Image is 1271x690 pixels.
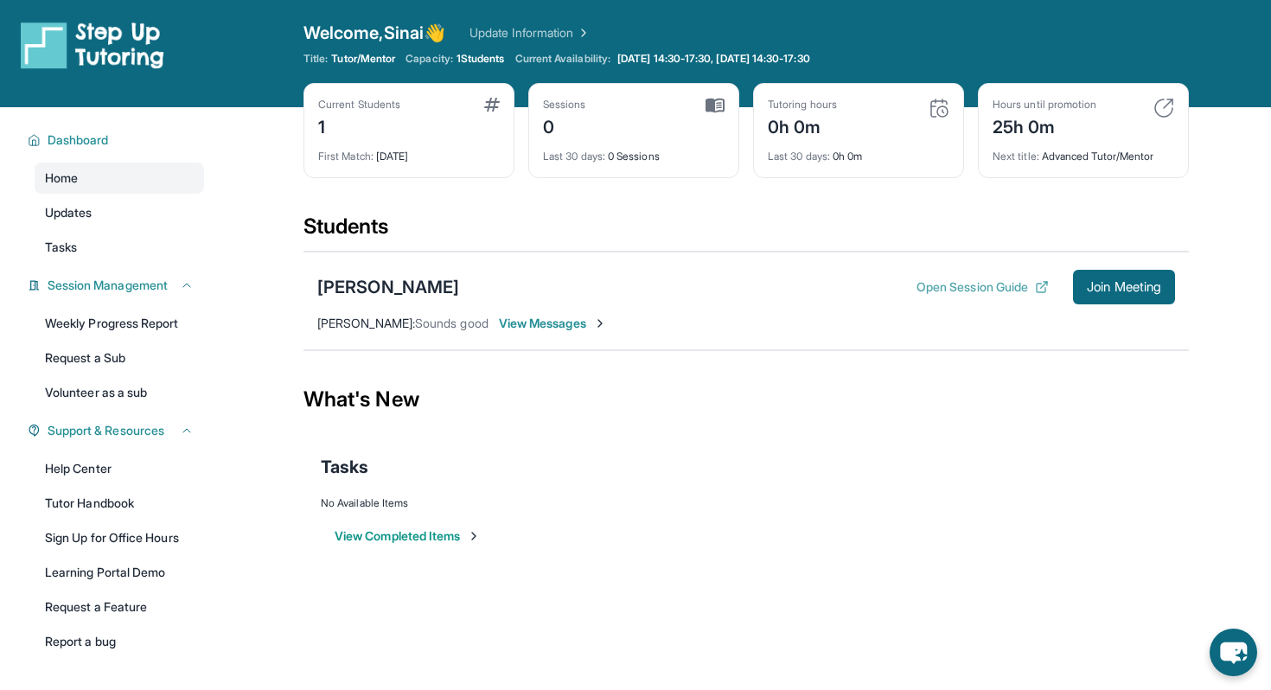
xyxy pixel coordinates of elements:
[35,453,204,484] a: Help Center
[317,316,415,330] span: [PERSON_NAME] :
[593,316,607,330] img: Chevron-Right
[331,52,395,66] span: Tutor/Mentor
[993,98,1096,112] div: Hours until promotion
[768,98,837,112] div: Tutoring hours
[706,98,725,113] img: card
[48,422,164,439] span: Support & Resources
[48,277,168,294] span: Session Management
[515,52,610,66] span: Current Availability:
[35,522,204,553] a: Sign Up for Office Hours
[35,488,204,519] a: Tutor Handbook
[993,150,1039,163] span: Next title :
[317,275,459,299] div: [PERSON_NAME]
[35,163,204,194] a: Home
[318,112,400,139] div: 1
[543,139,725,163] div: 0 Sessions
[335,527,481,545] button: View Completed Items
[45,169,78,187] span: Home
[48,131,109,149] span: Dashboard
[45,239,77,256] span: Tasks
[35,557,204,588] a: Learning Portal Demo
[573,24,591,42] img: Chevron Right
[617,52,810,66] span: [DATE] 14:30-17:30, [DATE] 14:30-17:30
[469,24,591,42] a: Update Information
[543,112,586,139] div: 0
[415,316,489,330] span: Sounds good
[318,139,500,163] div: [DATE]
[21,21,164,69] img: logo
[321,455,368,479] span: Tasks
[45,204,93,221] span: Updates
[303,21,445,45] span: Welcome, Sinai 👋
[41,277,194,294] button: Session Management
[457,52,505,66] span: 1 Students
[499,315,607,332] span: View Messages
[1073,270,1175,304] button: Join Meeting
[768,139,949,163] div: 0h 0m
[484,98,500,112] img: card
[35,342,204,374] a: Request a Sub
[768,150,830,163] span: Last 30 days :
[993,139,1174,163] div: Advanced Tutor/Mentor
[35,197,204,228] a: Updates
[318,150,374,163] span: First Match :
[768,112,837,139] div: 0h 0m
[303,213,1189,251] div: Students
[303,52,328,66] span: Title:
[993,112,1096,139] div: 25h 0m
[929,98,949,118] img: card
[35,377,204,408] a: Volunteer as a sub
[41,131,194,149] button: Dashboard
[406,52,453,66] span: Capacity:
[318,98,400,112] div: Current Students
[321,496,1172,510] div: No Available Items
[1087,282,1161,292] span: Join Meeting
[35,591,204,623] a: Request a Feature
[35,308,204,339] a: Weekly Progress Report
[614,52,814,66] a: [DATE] 14:30-17:30, [DATE] 14:30-17:30
[41,422,194,439] button: Support & Resources
[543,150,605,163] span: Last 30 days :
[35,626,204,657] a: Report a bug
[543,98,586,112] div: Sessions
[1210,629,1257,676] button: chat-button
[1153,98,1174,118] img: card
[35,232,204,263] a: Tasks
[917,278,1049,296] button: Open Session Guide
[303,361,1189,438] div: What's New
